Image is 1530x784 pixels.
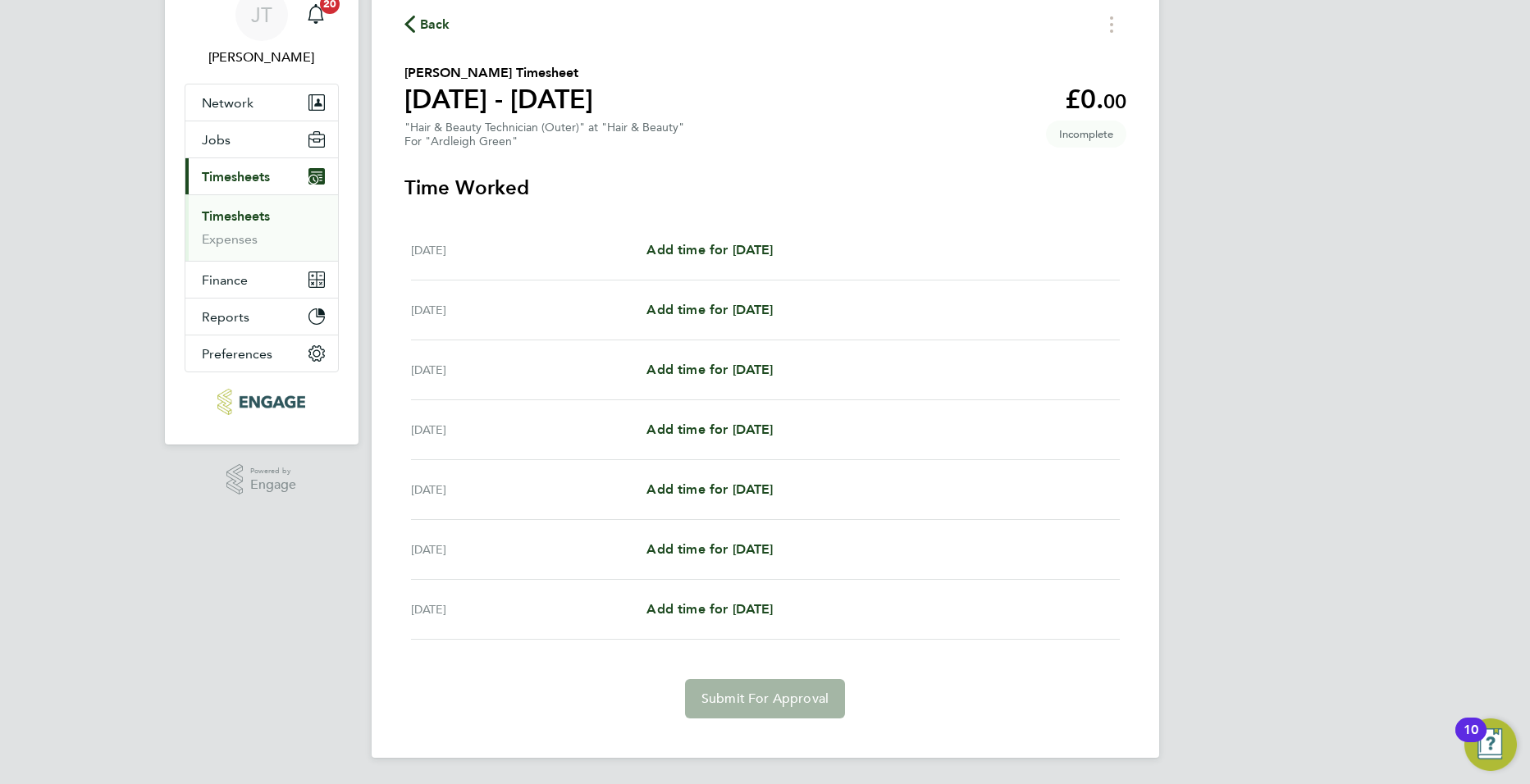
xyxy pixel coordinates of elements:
a: Add time for [DATE] [646,360,773,380]
div: [DATE] [411,300,647,320]
div: [DATE] [411,420,647,440]
span: Network [202,95,253,111]
span: Add time for [DATE] [646,422,773,437]
a: Timesheets [202,208,270,224]
a: Go to home page [185,389,339,415]
div: [DATE] [411,360,647,380]
button: Back [404,14,450,34]
button: Reports [185,299,338,335]
div: [DATE] [411,240,647,260]
div: "Hair & Beauty Technician (Outer)" at "Hair & Beauty" [404,121,684,148]
button: Timesheets Menu [1097,11,1126,37]
span: Reports [202,309,249,325]
span: Powered by [250,464,296,478]
span: Finance [202,272,248,288]
span: Add time for [DATE] [646,481,773,497]
button: Preferences [185,335,338,371]
span: Preferences [202,346,272,362]
div: 10 [1464,730,1478,751]
a: Add time for [DATE] [646,420,773,440]
span: Add time for [DATE] [646,302,773,317]
button: Network [185,84,338,121]
span: Engage [250,478,296,492]
img: huntereducation-logo-retina.png [217,389,305,415]
a: Powered byEngage [226,464,296,495]
span: Add time for [DATE] [646,242,773,258]
span: Add time for [DATE] [646,362,773,377]
h3: Time Worked [404,175,1126,201]
button: Timesheets [185,158,338,194]
div: [DATE] [411,599,647,619]
a: Add time for [DATE] [646,599,773,619]
div: [DATE] [411,480,647,499]
button: Jobs [185,121,338,157]
button: Finance [185,262,338,298]
app-decimal: £0. [1065,84,1126,115]
div: For "Ardleigh Green" [404,134,684,148]
span: Add time for [DATE] [646,541,773,557]
span: JT [251,4,272,25]
div: Timesheets [185,194,338,261]
div: [DATE] [411,540,647,559]
a: Add time for [DATE] [646,540,773,559]
h2: [PERSON_NAME] Timesheet [404,63,593,83]
span: Add time for [DATE] [646,601,773,617]
button: Open Resource Center, 10 new notifications [1464,718,1517,771]
span: Joe Turner [185,48,339,67]
a: Add time for [DATE] [646,300,773,320]
span: Back [420,15,450,34]
span: Timesheets [202,169,270,185]
a: Expenses [202,231,258,247]
span: Jobs [202,132,231,148]
span: This timesheet is Incomplete. [1046,121,1126,148]
span: 00 [1103,89,1126,113]
a: Add time for [DATE] [646,240,773,260]
a: Add time for [DATE] [646,480,773,499]
h1: [DATE] - [DATE] [404,83,593,116]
